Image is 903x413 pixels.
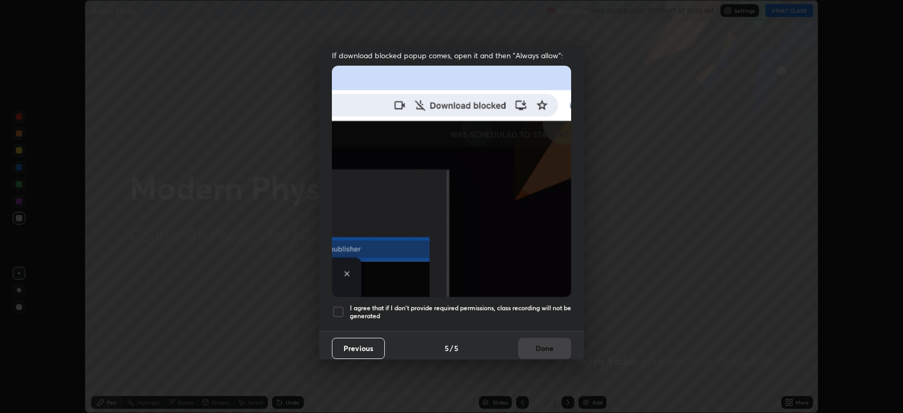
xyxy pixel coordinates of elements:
button: Previous [332,338,385,359]
h4: 5 [445,343,449,354]
img: downloads-permission-blocked.gif [332,66,571,297]
h5: I agree that if I don't provide required permissions, class recording will not be generated [350,304,571,320]
span: If download blocked popup comes, open it and then "Always allow": [332,50,571,60]
h4: 5 [454,343,458,354]
h4: / [450,343,453,354]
